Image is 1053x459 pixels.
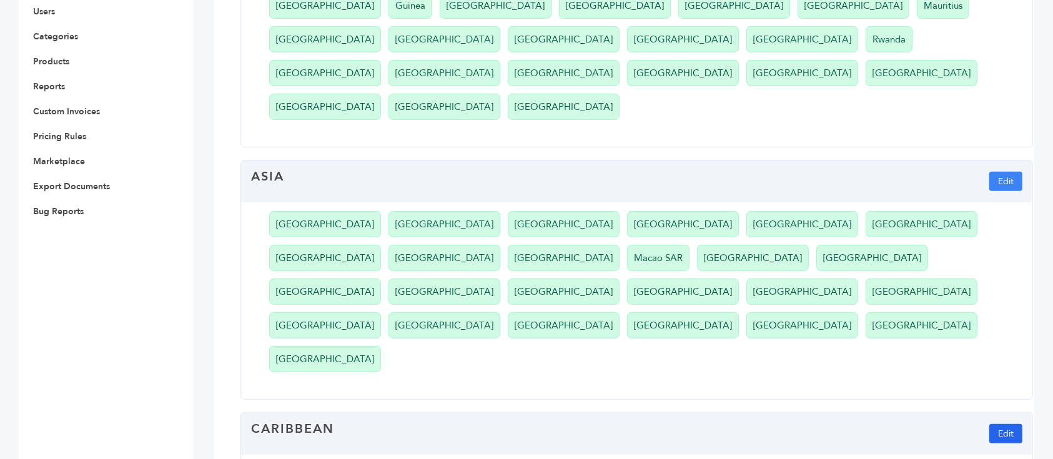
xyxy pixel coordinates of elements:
[269,279,381,305] li: [GEOGRAPHIC_DATA]
[746,312,858,338] li: [GEOGRAPHIC_DATA]
[746,279,858,305] li: [GEOGRAPHIC_DATA]
[269,94,381,120] li: [GEOGRAPHIC_DATA]
[989,424,1022,443] button: Edit
[508,94,620,120] li: [GEOGRAPHIC_DATA]
[866,211,977,237] li: [GEOGRAPHIC_DATA]
[508,60,620,86] li: [GEOGRAPHIC_DATA]
[388,312,500,338] li: [GEOGRAPHIC_DATA]
[388,60,500,86] li: [GEOGRAPHIC_DATA]
[251,168,284,195] h4: Asia
[866,26,912,52] li: Rwanda
[746,211,858,237] li: [GEOGRAPHIC_DATA]
[388,94,500,120] li: [GEOGRAPHIC_DATA]
[508,279,620,305] li: [GEOGRAPHIC_DATA]
[627,245,690,271] li: Macao SAR
[33,155,85,167] a: Marketplace
[627,279,739,305] li: [GEOGRAPHIC_DATA]
[33,56,69,67] a: Products
[388,211,500,237] li: [GEOGRAPHIC_DATA]
[388,26,500,52] li: [GEOGRAPHIC_DATA]
[269,245,381,271] li: [GEOGRAPHIC_DATA]
[989,172,1022,191] button: Edit
[269,346,381,372] li: [GEOGRAPHIC_DATA]
[627,26,739,52] li: [GEOGRAPHIC_DATA]
[388,245,500,271] li: [GEOGRAPHIC_DATA]
[508,245,620,271] li: [GEOGRAPHIC_DATA]
[251,420,334,447] h4: Caribbean
[866,60,977,86] li: [GEOGRAPHIC_DATA]
[269,26,381,52] li: [GEOGRAPHIC_DATA]
[816,245,928,271] li: [GEOGRAPHIC_DATA]
[746,60,858,86] li: [GEOGRAPHIC_DATA]
[697,245,809,271] li: [GEOGRAPHIC_DATA]
[33,81,65,92] a: Reports
[627,312,739,338] li: [GEOGRAPHIC_DATA]
[33,6,55,17] a: Users
[388,279,500,305] li: [GEOGRAPHIC_DATA]
[627,211,739,237] li: [GEOGRAPHIC_DATA]
[627,60,739,86] li: [GEOGRAPHIC_DATA]
[33,180,110,192] a: Export Documents
[269,211,381,237] li: [GEOGRAPHIC_DATA]
[33,31,78,42] a: Categories
[508,26,620,52] li: [GEOGRAPHIC_DATA]
[746,26,858,52] li: [GEOGRAPHIC_DATA]
[866,312,977,338] li: [GEOGRAPHIC_DATA]
[269,60,381,86] li: [GEOGRAPHIC_DATA]
[269,312,381,338] li: [GEOGRAPHIC_DATA]
[866,279,977,305] li: [GEOGRAPHIC_DATA]
[33,106,100,117] a: Custom Invoices
[33,205,84,217] a: Bug Reports
[508,312,620,338] li: [GEOGRAPHIC_DATA]
[508,211,620,237] li: [GEOGRAPHIC_DATA]
[33,131,86,142] a: Pricing Rules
